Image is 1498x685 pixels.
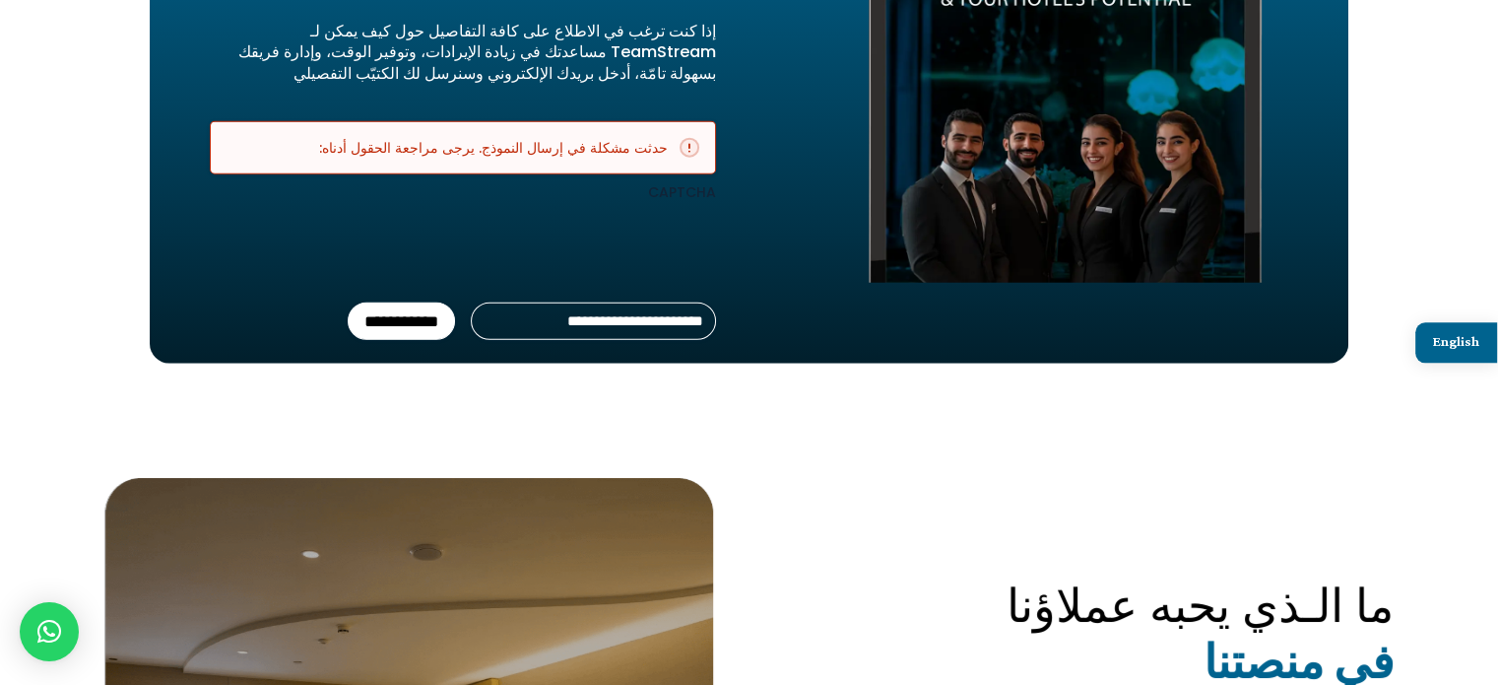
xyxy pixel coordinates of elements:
label: CAPTCHA [210,182,716,202]
div: إذا كنت ترغب في الاطلاع على كافة التفاصيل حول كيف يمكن لـ TeamStream مساعدتك في زيادة الإيرادات، ... [210,21,716,85]
h2: حدثت مشكلة في إرسال النموذج. يرجى مراجعة الحقول أدناه: [227,138,699,158]
iframe: reCAPTCHA [417,210,716,287]
span: ما الـذي يحبه عملاؤنا [1007,574,1394,638]
a: English [1415,322,1497,363]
